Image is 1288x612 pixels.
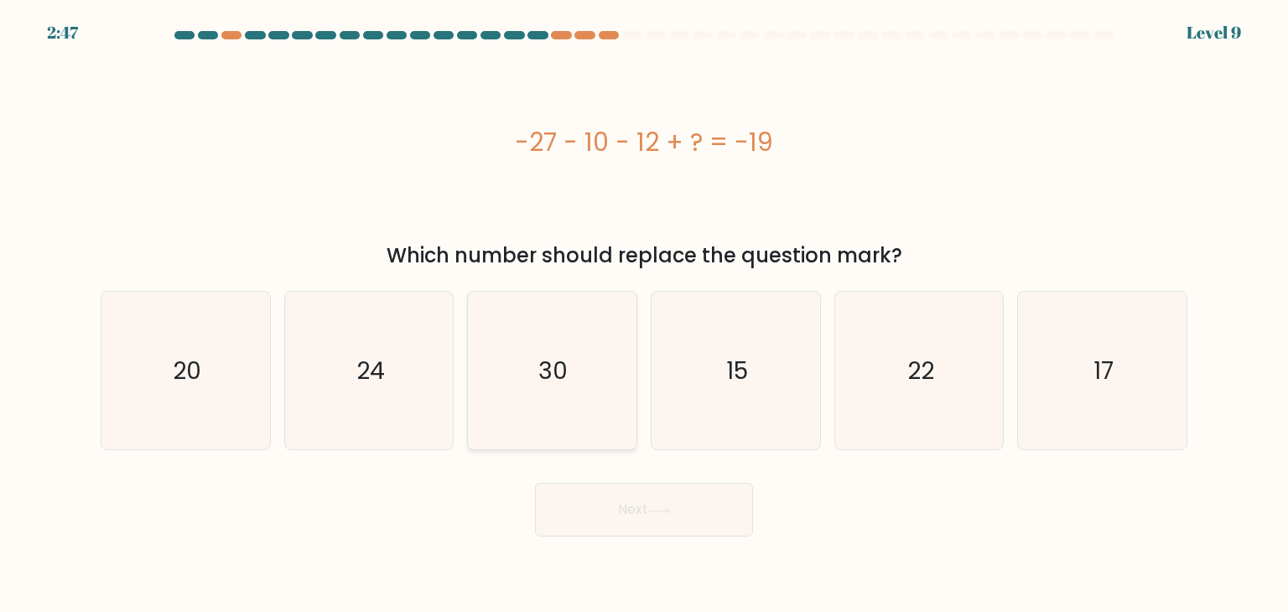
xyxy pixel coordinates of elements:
[1093,354,1114,387] text: 17
[907,354,934,387] text: 22
[101,123,1187,161] div: -27 - 10 - 12 + ? = -19
[173,354,201,387] text: 20
[47,20,78,45] div: 2:47
[535,483,753,537] button: Next
[356,354,385,387] text: 24
[539,354,569,387] text: 30
[111,241,1177,271] div: Which number should replace the question mark?
[726,354,748,387] text: 15
[1187,20,1241,45] div: Level 9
